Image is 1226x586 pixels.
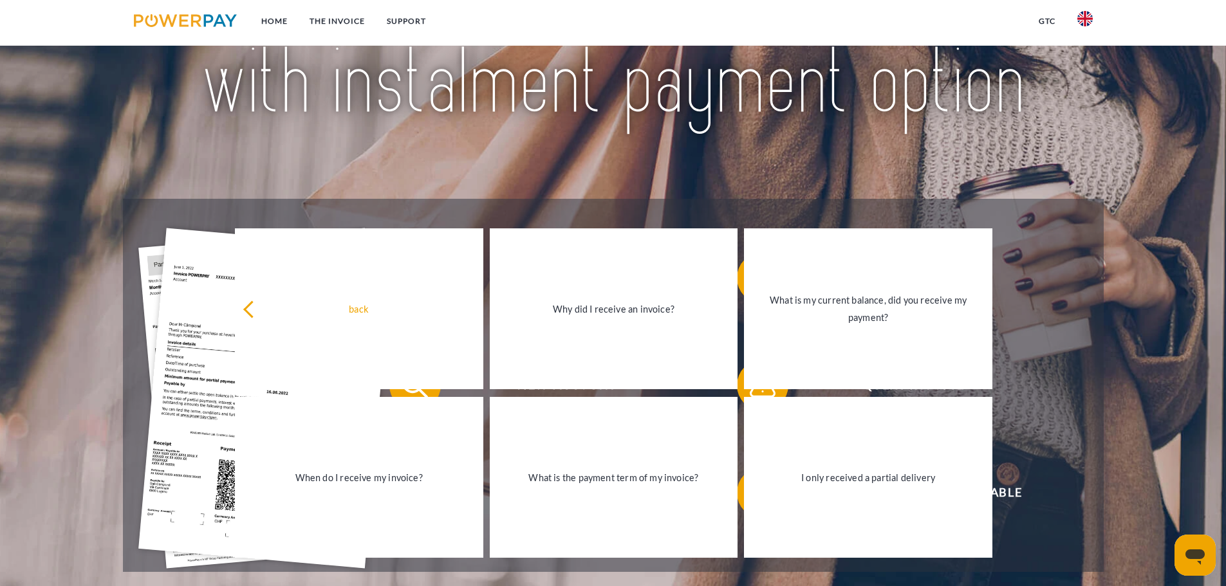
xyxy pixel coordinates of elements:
[1077,11,1093,26] img: en
[376,10,437,33] a: Support
[1028,10,1066,33] a: GTC
[752,291,985,326] div: What is my current balance, did you receive my payment?
[752,468,985,486] div: I only received a partial delivery
[243,468,476,486] div: When do I receive my invoice?
[497,300,730,318] div: Why did I receive an invoice?
[134,14,237,27] img: logo-powerpay.svg
[497,468,730,486] div: What is the payment term of my invoice?
[243,300,476,318] div: back
[1175,535,1216,576] iframe: Button to launch messaging window
[250,10,299,33] a: Home
[299,10,376,33] a: THE INVOICE
[744,228,992,389] a: What is my current balance, did you receive my payment?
